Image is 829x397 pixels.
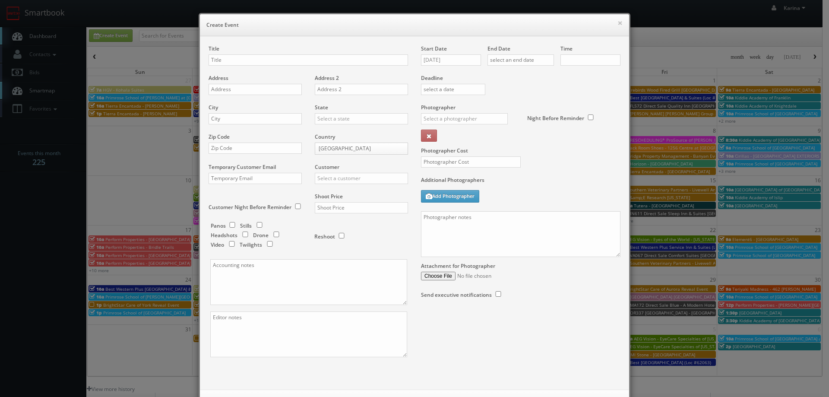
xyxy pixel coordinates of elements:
[421,176,620,188] label: Additional Photographers
[209,54,408,66] input: Title
[617,20,623,26] button: ×
[209,133,230,140] label: Zip Code
[240,222,252,229] label: Stills
[209,45,219,52] label: Title
[487,54,554,66] input: select an end date
[315,74,339,82] label: Address 2
[315,193,343,200] label: Shoot Price
[421,45,447,52] label: Start Date
[319,143,396,154] span: [GEOGRAPHIC_DATA]
[209,74,228,82] label: Address
[209,143,302,154] input: Zip Code
[414,74,627,82] label: Deadline
[560,45,573,52] label: Time
[421,113,508,124] input: Select a photographer
[211,241,224,248] label: Video
[240,241,262,248] label: Twilights
[421,104,456,111] label: Photographer
[421,54,481,66] input: select a date
[527,114,584,122] label: Night Before Reminder
[421,156,521,168] input: Photographer Cost
[253,232,269,239] label: Drone
[487,45,510,52] label: End Date
[209,104,218,111] label: City
[315,173,408,184] input: Select a customer
[315,143,408,155] a: [GEOGRAPHIC_DATA]
[211,222,226,229] label: Panos
[315,163,339,171] label: Customer
[315,202,408,213] input: Shoot Price
[209,163,276,171] label: Temporary Customer Email
[414,147,627,154] label: Photographer Cost
[315,113,408,124] input: Select a state
[315,133,335,140] label: Country
[211,232,237,239] label: Headshots
[421,190,479,203] button: Add Photographer
[206,21,623,29] h6: Create Event
[421,262,495,270] label: Attachment for Photographer
[209,203,291,211] label: Customer Night Before Reminder
[209,84,302,95] input: Address
[209,113,302,124] input: City
[314,233,335,240] label: Reshoot
[421,84,485,95] input: select a date
[421,291,492,299] label: Send executive notifications
[209,173,302,184] input: Temporary Email
[315,84,408,95] input: Address 2
[315,104,328,111] label: State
